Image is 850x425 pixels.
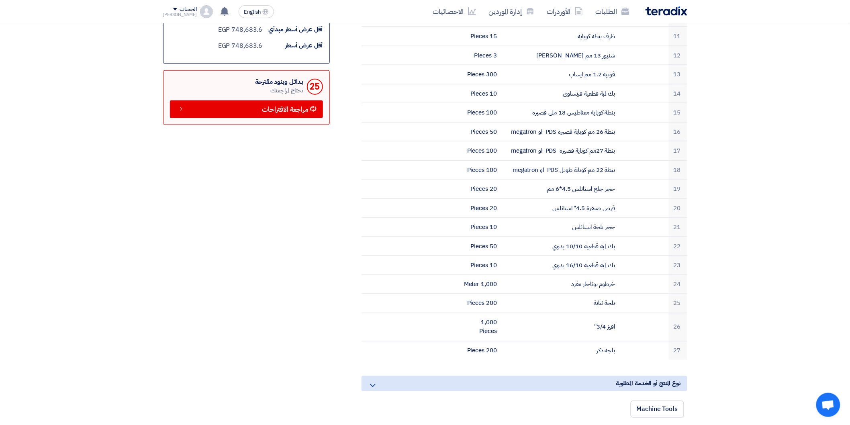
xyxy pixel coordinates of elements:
div: 748,683.6 EGP [218,25,263,35]
td: 22 [669,237,687,256]
td: 1,000 Pieces [456,313,503,341]
td: 20 Pieces [456,198,503,218]
td: خرطوم بوتاجاز مفرد [503,275,621,294]
a: إدارة الموردين [482,2,541,21]
td: 25 [669,294,687,313]
div: الحساب [180,6,197,13]
a: الاحصائيات [427,2,482,21]
td: 16 [669,122,687,141]
td: حجر جلخ استانلس 4.5*6 مم [503,180,621,199]
td: بلجة ذكر [503,341,621,360]
td: 13 [669,65,687,84]
td: 50 Pieces [456,237,503,256]
img: Teradix logo [646,6,687,16]
td: بنطة 27مم كوباية قصيره PDS او megatron [503,141,621,161]
div: أقل عرض أسعار [263,41,323,50]
td: 15 Pieces [456,27,503,46]
td: ظرف بنطة كوباية [503,27,621,46]
td: 1,000 Meter [456,275,503,294]
div: [PERSON_NAME] [163,12,197,17]
td: 18 [669,160,687,180]
td: شنيور 13 مم [PERSON_NAME] [503,46,621,65]
td: 50 Pieces [456,122,503,141]
td: 12 [669,46,687,65]
td: بك لمبة قطعية 16/10 يدوي [503,256,621,275]
td: 14 [669,84,687,103]
td: 100 Pieces [456,160,503,180]
td: 200 Pieces [456,294,503,313]
div: بدائل وبنود مقترحة [255,78,303,86]
a: Open chat [816,393,840,417]
td: بنطة 22 مم كوباية طويل PDS او megatron [503,160,621,180]
div: 25 [307,79,323,95]
span: مراجعة الاقتراحات [262,106,309,112]
td: بنطة 26 مم كوباية قصيره PDS او megatron [503,122,621,141]
div: أقل عرض أسعار مبدأي [263,25,323,34]
td: بنطة كوباية مغناطيس 18 ملى قصيره [503,103,621,123]
td: 27 [669,341,687,360]
td: 26 [669,313,687,341]
td: 19 [669,180,687,199]
td: فونية 1.2 مم ايساب [503,65,621,84]
td: افيز 3/4" [503,313,621,341]
td: 100 Pieces [456,141,503,161]
td: قرص صنفرة 4.5" استانلس [503,198,621,218]
td: بك لمبة قطعية 10/10 يدوي [503,237,621,256]
td: 15 [669,103,687,123]
span: English [244,9,261,15]
td: 20 [669,198,687,218]
td: 200 Pieces [456,341,503,360]
td: 100 Pieces [456,103,503,123]
td: 10 Pieces [456,256,503,275]
a: مراجعة الاقتراحات [170,100,323,118]
a: الأوردرات [541,2,589,21]
td: 11 [669,27,687,46]
td: 17 [669,141,687,161]
img: profile_test.png [200,5,213,18]
button: English [239,5,274,18]
div: تحتاج لمراجعتك [255,86,303,95]
td: بلجة نتاية [503,294,621,313]
td: 20 Pieces [456,180,503,199]
a: الطلبات [589,2,636,21]
td: حجر بلحة استانلس [503,218,621,237]
td: 300 Pieces [456,65,503,84]
td: 24 [669,275,687,294]
td: بك لمبة قطعية فرنساوى [503,84,621,103]
td: 10 Pieces [456,84,503,103]
td: 3 Pieces [456,46,503,65]
span: نوع المنتج أو الخدمة المطلوبة [616,379,680,388]
td: 21 [669,218,687,237]
td: 23 [669,256,687,275]
div: 748,683.6 EGP [218,41,263,51]
span: Machine Tools [637,405,678,414]
td: 10 Pieces [456,218,503,237]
